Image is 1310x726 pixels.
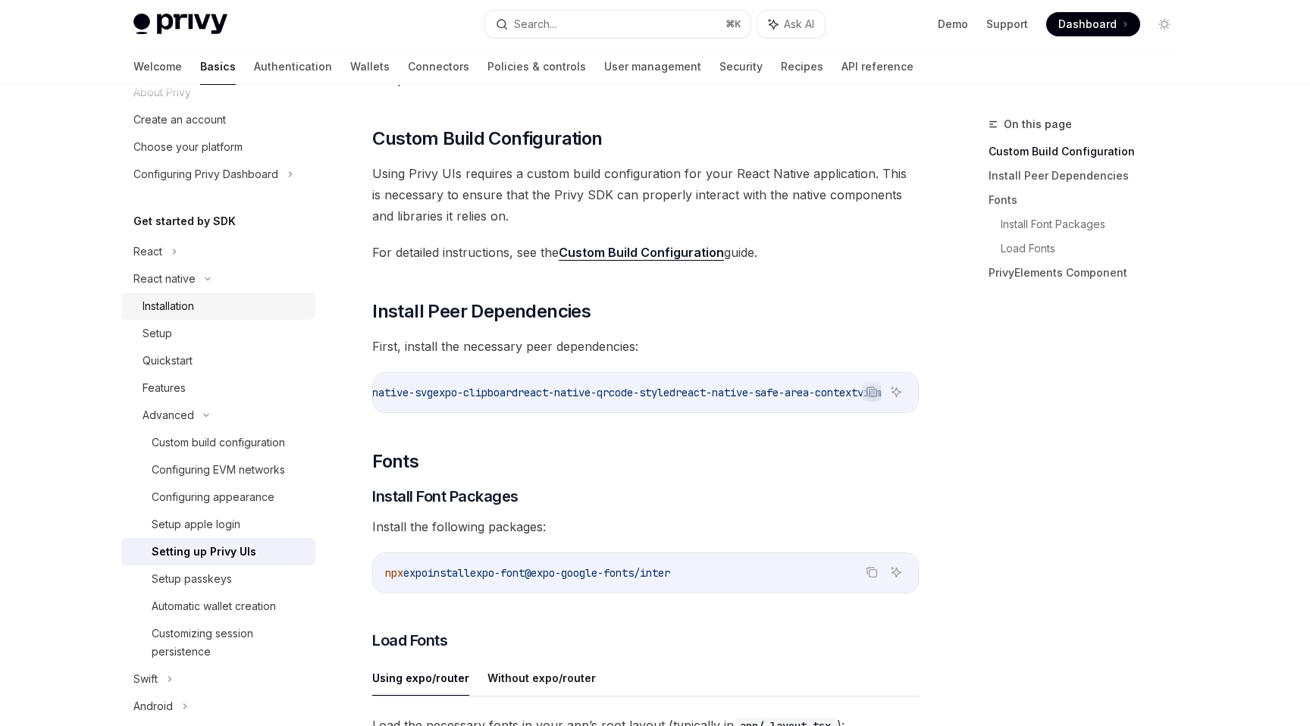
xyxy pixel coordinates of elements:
h5: Get started by SDK [133,212,236,230]
a: Automatic wallet creation [121,593,315,620]
div: Configuring appearance [152,488,274,506]
span: react-native-safe-area-context [675,386,857,399]
span: Dashboard [1058,17,1117,32]
a: Basics [200,49,236,85]
div: Setting up Privy UIs [152,543,256,561]
button: Using expo/router [372,660,469,696]
span: Custom Build Configuration [372,127,602,151]
a: User management [604,49,701,85]
a: Setup apple login [121,511,315,538]
button: Ask AI [886,382,906,402]
div: Custom build configuration [152,433,285,452]
button: Copy the contents from the code block [862,382,882,402]
span: @expo-google-fonts/inter [525,566,670,580]
span: expo [403,566,428,580]
div: Setup apple login [152,515,240,534]
a: Dashboard [1046,12,1140,36]
a: Support [986,17,1028,32]
span: Install Font Packages [372,486,519,507]
span: Ask AI [784,17,814,32]
a: Install Font Packages [1001,212,1189,236]
span: Install the following packages: [372,516,919,537]
div: Installation [143,297,194,315]
div: React native [133,270,196,288]
a: PrivyElements Component [989,261,1189,285]
span: react-native-qrcode-styled [518,386,675,399]
button: Ask AI [758,11,825,38]
div: Configuring EVM networks [152,461,285,479]
a: Quickstart [121,347,315,374]
button: Without expo/router [487,660,596,696]
a: Custom build configuration [121,429,315,456]
span: Using Privy UIs requires a custom build configuration for your React Native application. This is ... [372,163,919,227]
button: Ask AI [886,562,906,582]
div: Quickstart [143,352,193,370]
a: Load Fonts [1001,236,1189,261]
a: Connectors [408,49,469,85]
a: Custom Build Configuration [559,245,724,261]
div: Swift [133,670,158,688]
div: Setup [143,324,172,343]
div: Advanced [143,406,194,424]
a: Fonts [989,188,1189,212]
a: Configuring EVM networks [121,456,315,483]
a: Policies & controls [487,49,586,85]
div: Customizing session persistence [152,624,306,661]
a: Wallets [350,49,390,85]
span: On this page [1004,115,1072,133]
a: Recipes [781,49,823,85]
a: Security [719,49,763,85]
span: Fonts [372,449,418,474]
button: Copy the contents from the code block [862,562,882,582]
div: Features [143,379,186,397]
a: Customizing session persistence [121,620,315,665]
a: Setting up Privy UIs [121,538,315,565]
a: Features [121,374,315,402]
span: Install Peer Dependencies [372,299,591,324]
a: Install Peer Dependencies [989,164,1189,188]
span: ⌘ K [726,18,741,30]
a: Installation [121,293,315,320]
a: Demo [938,17,968,32]
a: Welcome [133,49,182,85]
span: npx [385,566,403,580]
span: For detailed instructions, see the guide. [372,242,919,263]
a: Configuring appearance [121,483,315,511]
span: First, install the necessary peer dependencies: [372,336,919,357]
span: expo-clipboard [433,386,518,399]
span: react-native-svg [336,386,433,399]
div: Search... [514,15,556,33]
a: Authentication [254,49,332,85]
a: Choose your platform [121,133,315,161]
div: React [133,243,162,261]
span: viem [857,386,882,399]
button: Toggle dark mode [1152,12,1177,36]
div: Automatic wallet creation [152,597,276,615]
button: Search...⌘K [485,11,751,38]
div: Configuring Privy Dashboard [133,165,278,183]
div: Android [133,697,173,715]
img: light logo [133,14,227,35]
a: Setup [121,320,315,347]
div: Choose your platform [133,138,243,156]
span: expo-font [470,566,525,580]
span: install [428,566,470,580]
div: Create an account [133,111,226,129]
a: Custom Build Configuration [989,139,1189,164]
a: API reference [841,49,914,85]
span: Load Fonts [372,630,447,651]
a: Setup passkeys [121,565,315,593]
a: Create an account [121,106,315,133]
div: Setup passkeys [152,570,232,588]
